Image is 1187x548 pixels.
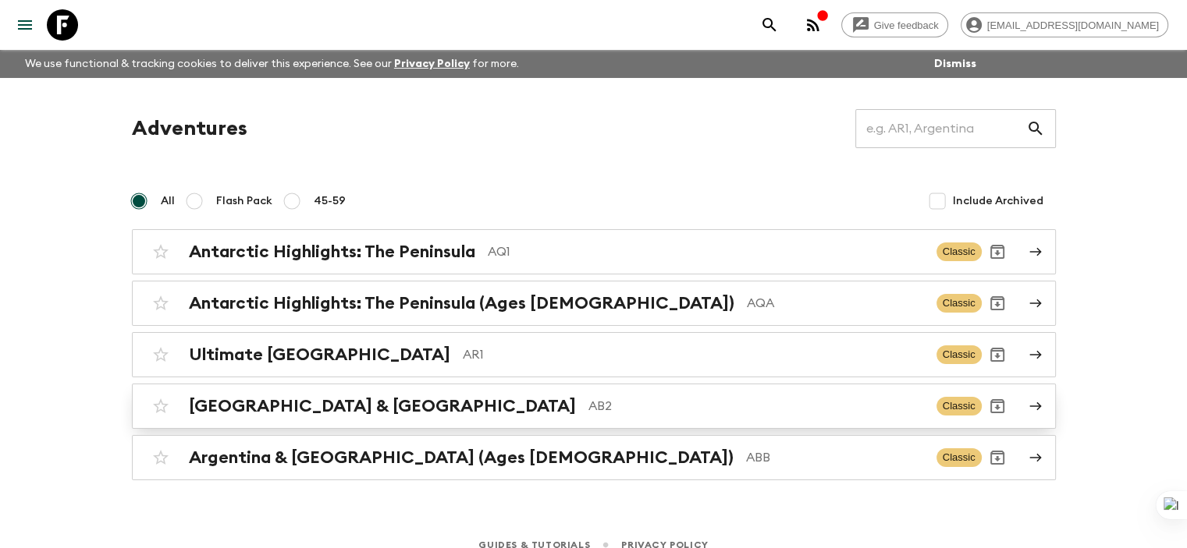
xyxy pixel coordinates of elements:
[189,447,734,468] h2: Argentina & [GEOGRAPHIC_DATA] (Ages [DEMOGRAPHIC_DATA])
[936,345,982,364] span: Classic
[754,9,785,41] button: search adventures
[936,397,982,415] span: Classic
[132,281,1056,326] a: Antarctic Highlights: The Peninsula (Ages [DEMOGRAPHIC_DATA])AQAClassicArchive
[982,236,1013,267] button: Archive
[189,345,450,365] h2: Ultimate [GEOGRAPHIC_DATA]
[936,294,982,313] span: Classic
[588,397,924,415] p: AB2
[394,58,470,69] a: Privacy Policy
[132,435,1056,480] a: Argentina & [GEOGRAPHIC_DATA] (Ages [DEMOGRAPHIC_DATA])ABBClassicArchive
[216,193,272,209] span: Flash Pack
[161,193,175,209] span: All
[747,294,924,313] p: AQA
[132,229,1056,274] a: Antarctic Highlights: The PeninsulaAQ1ClassicArchive
[132,384,1056,429] a: [GEOGRAPHIC_DATA] & [GEOGRAPHIC_DATA]AB2ClassicArchive
[961,12,1168,37] div: [EMAIL_ADDRESS][DOMAIN_NAME]
[982,288,1013,319] button: Archive
[982,339,1013,370] button: Archive
[953,193,1043,209] span: Include Archived
[488,242,924,261] p: AQ1
[314,193,346,209] span: 45-59
[132,113,247,144] h1: Adventures
[189,396,576,416] h2: [GEOGRAPHIC_DATA] & [GEOGRAPHIC_DATA]
[132,332,1056,377] a: Ultimate [GEOGRAPHIC_DATA]AR1ClassicArchive
[19,50,525,78] p: We use functional & tracking cookies to deliver this experience. See our for more.
[982,391,1013,422] button: Archive
[841,12,948,37] a: Give feedback
[189,242,475,262] h2: Antarctic Highlights: The Peninsula
[463,345,924,364] p: AR1
[930,53,980,75] button: Dismiss
[982,442,1013,473] button: Archive
[936,242,982,261] span: Classic
[979,19,1167,31] span: [EMAIL_ADDRESS][DOMAIN_NAME]
[936,448,982,467] span: Classic
[9,9,41,41] button: menu
[746,448,924,467] p: ABB
[865,19,947,31] span: Give feedback
[189,293,734,313] h2: Antarctic Highlights: The Peninsula (Ages [DEMOGRAPHIC_DATA])
[855,107,1026,150] input: e.g. AR1, Argentina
